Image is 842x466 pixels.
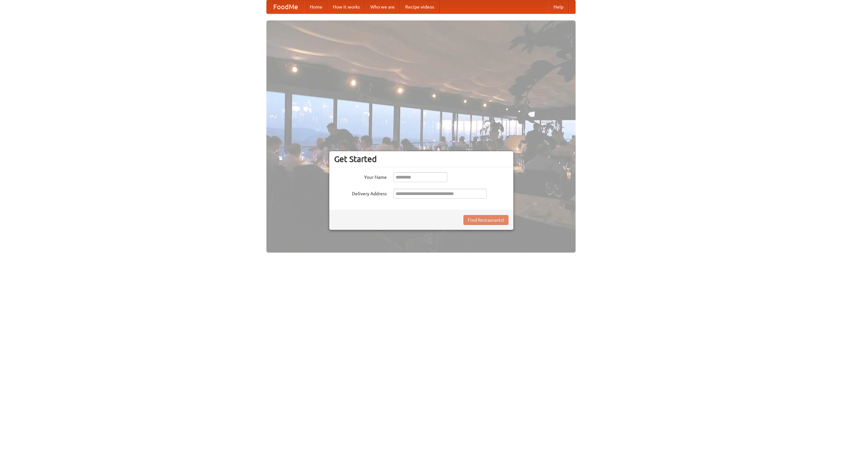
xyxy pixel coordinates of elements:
a: Who we are [365,0,400,14]
button: Find Restaurants! [463,215,508,225]
h3: Get Started [334,154,508,164]
a: FoodMe [267,0,305,14]
label: Delivery Address [334,189,387,197]
a: Home [305,0,328,14]
label: Your Name [334,172,387,180]
a: Help [548,0,569,14]
a: How it works [328,0,365,14]
a: Recipe videos [400,0,439,14]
